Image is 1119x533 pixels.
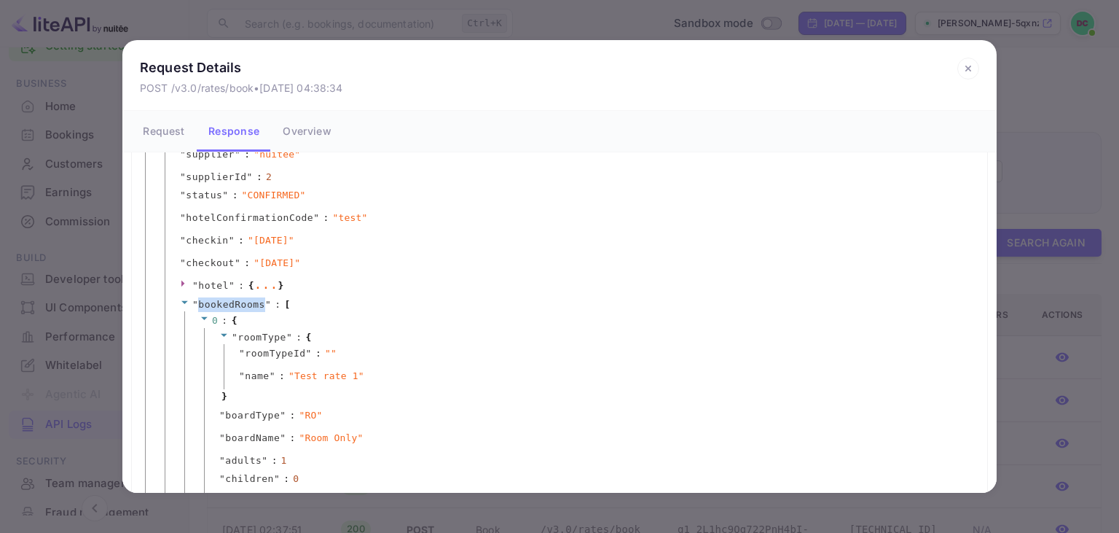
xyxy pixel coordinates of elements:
span: " [180,212,186,223]
span: " CONFIRMED " [242,188,306,203]
span: roomTypeId [245,346,305,361]
span: { [306,330,312,345]
span: } [219,389,227,404]
span: " [235,149,240,160]
span: checkout [186,256,235,271]
span: : [272,454,278,468]
span: " [192,280,198,291]
span: boardName [225,431,280,446]
span: " [180,190,186,201]
span: " [219,432,225,443]
span: : [279,369,285,384]
span: firstName [225,491,280,505]
span: checkin [186,233,228,248]
span: " [270,370,275,381]
span: " [262,455,267,466]
span: " [265,299,271,310]
span: : [221,314,227,328]
span: " [274,473,280,484]
button: Response [197,111,271,152]
span: " test " [333,211,368,225]
span: bookedRooms [198,299,265,310]
span: " [219,492,225,503]
span: 0 [212,315,218,326]
span: : [290,491,296,505]
span: " [192,299,198,310]
span: " [239,348,245,359]
span: : [315,346,321,361]
span: : [283,472,289,486]
span: : [290,431,296,446]
span: " [180,257,186,268]
span: : [323,211,329,225]
div: 2 [266,170,272,184]
span: " [DATE] " [254,256,300,271]
span: : [290,408,296,423]
span: " Room Only " [299,431,364,446]
span: : [238,279,244,293]
span: " nuitee " [254,147,300,162]
span: " [219,410,225,421]
span: " [280,432,286,443]
span: " [306,348,312,359]
div: 0 [293,472,299,486]
span: " [239,370,245,381]
div: 1 [281,454,287,468]
span: " [PERSON_NAME] " [299,491,387,505]
span: : [256,170,262,184]
span: hotelConfirmationCode [186,211,313,225]
span: supplierId [186,170,246,184]
span: " " [325,346,337,361]
div: ... [254,281,278,288]
p: Request Details [140,58,343,77]
span: " Test rate 1 " [288,369,364,384]
span: adults [225,454,262,468]
span: { [232,314,237,328]
span: " [247,171,253,182]
p: POST /v3.0/rates/book • [DATE] 04:38:34 [140,80,343,96]
span: hotel [198,280,229,291]
span: " [229,235,235,246]
span: [ [285,297,291,312]
span: boardType [225,408,280,423]
span: status [186,188,222,203]
span: name [245,369,269,384]
span: " [229,280,235,291]
span: { [248,279,254,293]
span: " [235,257,240,268]
span: " [180,171,186,182]
span: " RO " [299,408,323,423]
span: " [222,190,228,201]
span: " [180,149,186,160]
span: " [280,492,286,503]
span: : [296,330,302,345]
span: roomType [237,332,286,343]
span: " [286,332,292,343]
span: supplier [186,147,235,162]
span: } [278,279,284,293]
span: " [219,455,225,466]
span: : [275,297,280,312]
span: : [244,147,250,162]
span: " [313,212,319,223]
span: : [238,233,244,248]
span: " [280,410,286,421]
span: : [232,188,238,203]
span: " [180,235,186,246]
button: Overview [271,111,342,152]
span: " [DATE] " [248,233,294,248]
span: " [219,473,225,484]
button: Request [131,111,197,152]
span: : [244,256,250,271]
span: " [232,332,237,343]
span: children [225,472,274,486]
